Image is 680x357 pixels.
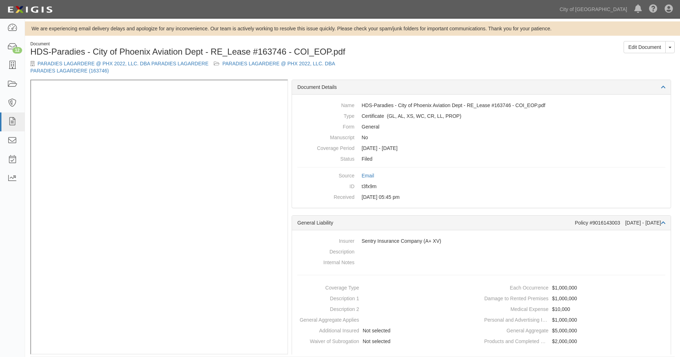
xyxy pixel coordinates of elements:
[295,336,479,347] dd: Not selected
[297,170,354,179] dt: Source
[297,132,665,143] dd: No
[484,315,668,325] dd: $1,000,000
[297,257,354,266] dt: Internal Notes
[297,219,575,226] div: General Liability
[295,304,359,313] dt: Description 2
[484,282,668,293] dd: $1,000,000
[297,192,354,201] dt: Received
[12,47,22,54] div: 12
[362,173,374,178] a: Email
[297,181,354,190] dt: ID
[297,100,354,109] dt: Name
[484,325,549,334] dt: General Aggregate
[295,325,359,334] dt: Additional Insured
[297,111,665,121] dd: General Liability Auto Liability Excess/Umbrella Liability Workers Compensation/Employers Liabili...
[297,154,665,164] dd: Filed
[295,315,359,323] dt: General Aggregate Applies
[297,246,354,255] dt: Description
[484,304,668,315] dd: $10,000
[484,325,668,336] dd: $5,000,000
[297,236,665,246] dd: Sentry Insurance Company (A+ XV)
[484,315,549,323] dt: Personal and Advertising Injury
[297,236,354,245] dt: Insurer
[297,154,354,162] dt: Status
[30,47,347,56] h1: HDS-Paradies - City of Phoenix Aviation Dept - RE_Lease #163746 - COI_EOP.pdf
[297,143,665,154] dd: [DATE] - [DATE]
[297,121,354,130] dt: Form
[484,304,549,313] dt: Medical Expense
[484,336,549,345] dt: Products and Completed Operations
[556,2,631,16] a: City of [GEOGRAPHIC_DATA]
[624,41,666,53] a: Edit Document
[297,132,354,141] dt: Manuscript
[297,181,665,192] dd: t3fx9m
[295,336,359,345] dt: Waiver of Subrogation
[297,100,665,111] dd: HDS-Paradies - City of Phoenix Aviation Dept - RE_Lease #163746 - COI_EOP.pdf
[30,41,347,47] div: Document
[297,121,665,132] dd: General
[484,293,549,302] dt: Damage to Rented Premises
[25,25,680,32] div: We are experiencing email delivery delays and apologize for any inconvenience. Our team is active...
[295,282,359,291] dt: Coverage Type
[484,282,549,291] dt: Each Occurrence
[575,219,665,226] div: Policy #9016143003 [DATE] - [DATE]
[484,293,668,304] dd: $1,000,000
[37,61,208,66] a: PARADIES LAGARDERE @ PHX 2022, LLC. DBA PARADIES LAGARDERE
[484,336,668,347] dd: $2,000,000
[295,325,479,336] dd: Not selected
[297,111,354,120] dt: Type
[292,80,671,95] div: Document Details
[297,192,665,202] dd: [DATE] 05:45 pm
[649,5,658,14] i: Help Center - Complianz
[295,293,359,302] dt: Description 1
[5,3,55,16] img: logo-5460c22ac91f19d4615b14bd174203de0afe785f0fc80cf4dbbc73dc1793850b.png
[297,143,354,152] dt: Coverage Period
